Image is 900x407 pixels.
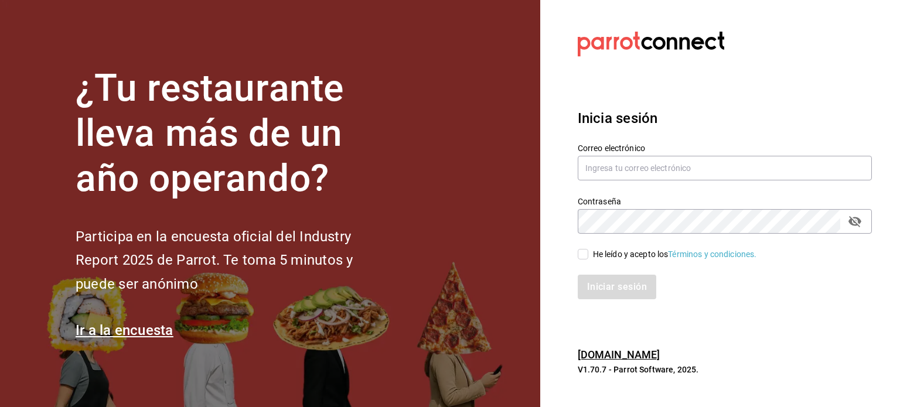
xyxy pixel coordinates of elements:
[845,211,865,231] button: passwordField
[76,66,392,201] h1: ¿Tu restaurante lleva más de un año operando?
[578,144,872,152] label: Correo electrónico
[578,364,872,375] p: V1.70.7 - Parrot Software, 2025.
[578,348,660,361] a: [DOMAIN_NAME]
[76,322,173,338] a: Ir a la encuesta
[76,225,392,296] h2: Participa en la encuesta oficial del Industry Report 2025 de Parrot. Te toma 5 minutos y puede se...
[578,197,872,206] label: Contraseña
[578,108,872,129] h3: Inicia sesión
[578,156,872,180] input: Ingresa tu correo electrónico
[668,249,756,259] a: Términos y condiciones.
[593,248,757,261] div: He leído y acepto los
